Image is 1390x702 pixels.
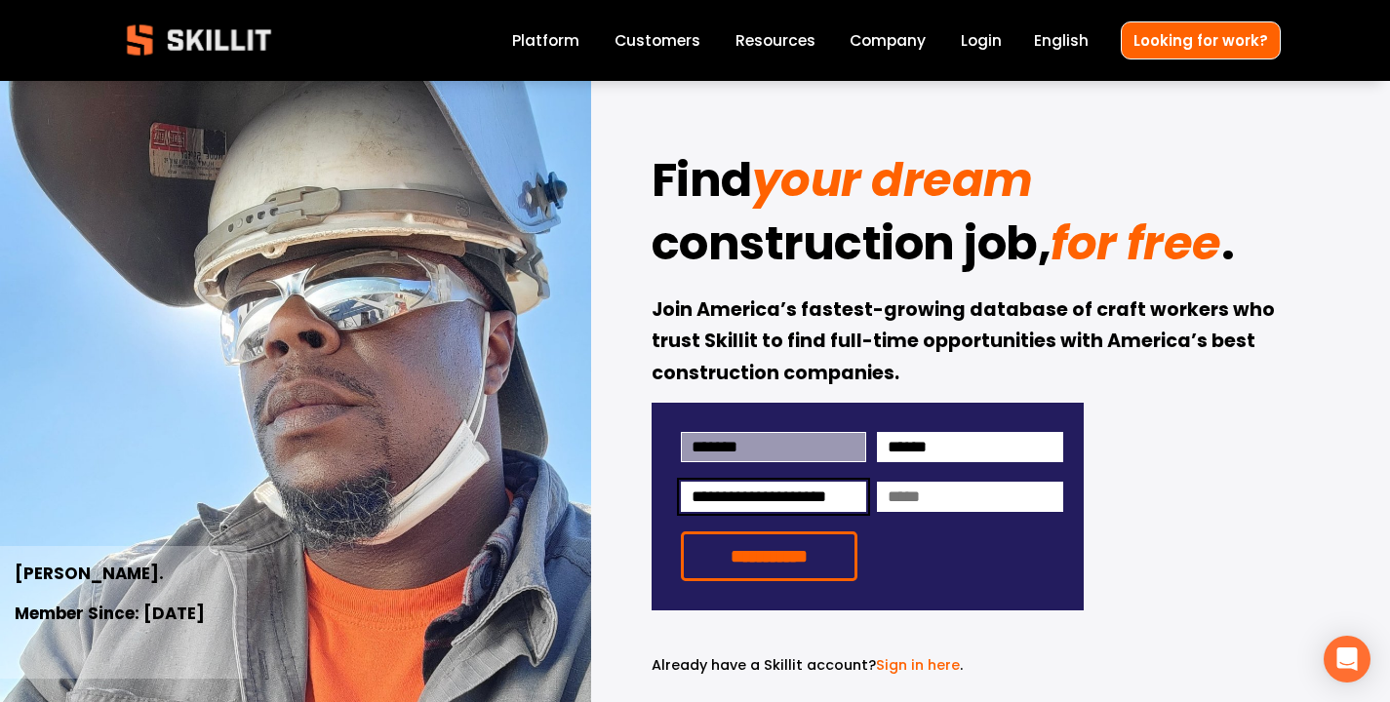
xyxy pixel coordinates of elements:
a: Company [850,27,926,54]
div: Open Intercom Messenger [1324,636,1370,682]
strong: [PERSON_NAME]. [15,561,164,589]
em: your dream [752,147,1033,213]
strong: Member Since: [DATE] [15,601,205,629]
a: Looking for work? [1121,21,1281,59]
strong: . [1221,208,1235,288]
em: for free [1051,211,1220,276]
a: Sign in here [876,655,960,675]
span: Resources [735,29,815,52]
img: Skillit [110,11,288,69]
strong: Join America’s fastest-growing database of craft workers who trust Skillit to find full-time oppo... [652,295,1279,391]
a: Platform [512,27,579,54]
span: English [1034,29,1089,52]
strong: construction job, [652,208,1052,288]
strong: Find [652,144,752,224]
p: . [652,654,1084,677]
a: Customers [615,27,700,54]
a: folder dropdown [735,27,815,54]
div: language picker [1034,27,1089,54]
span: Already have a Skillit account? [652,655,876,675]
a: Login [961,27,1002,54]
